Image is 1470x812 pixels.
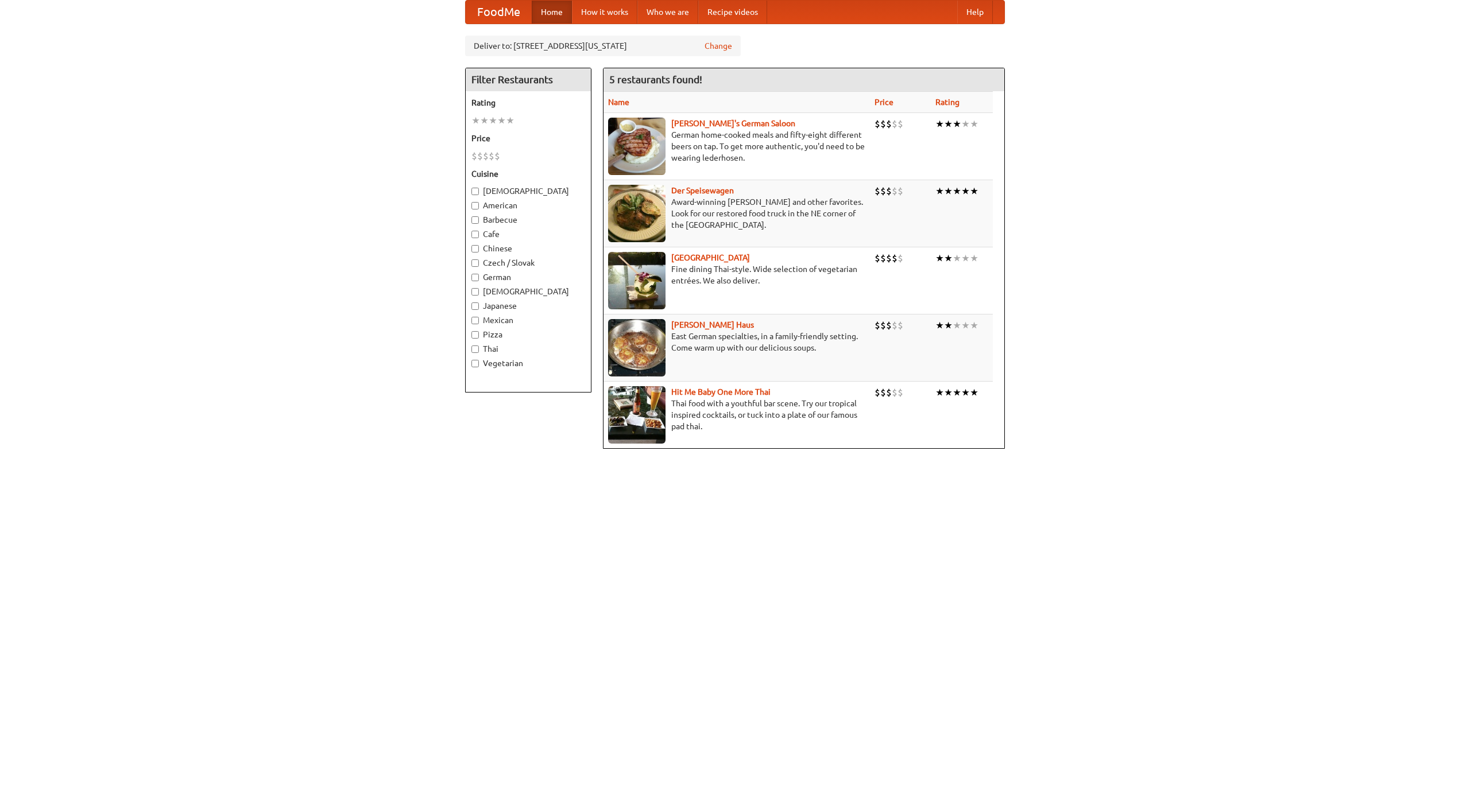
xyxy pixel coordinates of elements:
p: Thai food with a youthful bar scene. Try our tropical inspired cocktails, or tuck into a plate of... [608,398,865,432]
li: $ [892,118,898,130]
label: Mexican [471,314,585,326]
h5: Cuisine [471,168,585,180]
li: ★ [961,319,970,332]
input: Cafe [471,231,479,238]
li: $ [880,252,886,265]
li: ★ [961,252,970,265]
label: American [471,200,585,211]
li: ★ [935,319,944,332]
li: $ [875,118,880,130]
img: satay.jpg [608,252,666,309]
li: $ [875,319,880,332]
a: Hit Me Baby One More Thai [671,387,771,397]
img: speisewagen.jpg [608,185,666,242]
input: Mexican [471,317,479,324]
li: ★ [489,114,497,127]
a: [GEOGRAPHIC_DATA] [671,253,750,262]
li: ★ [944,185,953,197]
b: Der Speisewagen [671,186,734,195]
li: $ [892,386,898,399]
a: [PERSON_NAME]'s German Saloon [671,119,795,128]
a: Name [608,98,629,107]
li: $ [892,319,898,332]
input: Vegetarian [471,360,479,367]
li: $ [880,118,886,130]
label: Czech / Slovak [471,257,585,269]
li: ★ [953,118,961,130]
input: Pizza [471,331,479,339]
label: German [471,271,585,283]
li: ★ [944,319,953,332]
p: East German specialties, in a family-friendly setting. Come warm up with our delicious soups. [608,331,865,353]
li: ★ [970,118,978,130]
img: kohlhaus.jpg [608,319,666,376]
input: Barbecue [471,216,479,224]
ng-pluralize: 5 restaurants found! [609,74,702,85]
li: $ [880,319,886,332]
a: Home [532,1,572,24]
li: $ [886,118,892,130]
li: ★ [953,386,961,399]
li: ★ [935,118,944,130]
li: ★ [506,114,514,127]
input: German [471,274,479,281]
li: $ [880,185,886,197]
li: $ [898,185,903,197]
li: $ [471,150,477,162]
a: Help [957,1,993,24]
li: $ [875,386,880,399]
li: ★ [944,386,953,399]
li: ★ [944,252,953,265]
label: Japanese [471,300,585,312]
input: American [471,202,479,209]
label: Vegetarian [471,358,585,369]
a: Who we are [637,1,698,24]
h4: Filter Restaurants [466,68,591,91]
label: Pizza [471,329,585,340]
label: Chinese [471,243,585,254]
li: $ [489,150,494,162]
a: Recipe videos [698,1,767,24]
img: babythai.jpg [608,386,666,444]
a: FoodMe [466,1,532,24]
img: esthers.jpg [608,118,666,175]
p: German home-cooked meals and fifty-eight different beers on tap. To get more authentic, you'd nee... [608,129,865,164]
li: ★ [970,185,978,197]
li: $ [892,185,898,197]
a: Change [705,40,732,52]
li: ★ [961,386,970,399]
input: [DEMOGRAPHIC_DATA] [471,288,479,296]
li: $ [875,185,880,197]
li: ★ [970,386,978,399]
li: ★ [935,185,944,197]
li: $ [898,319,903,332]
li: $ [898,386,903,399]
div: Deliver to: [STREET_ADDRESS][US_STATE] [465,36,741,56]
li: ★ [497,114,506,127]
li: ★ [944,118,953,130]
li: ★ [471,114,480,127]
li: ★ [953,319,961,332]
li: ★ [970,252,978,265]
input: Chinese [471,245,479,252]
a: [PERSON_NAME] Haus [671,320,754,329]
input: Thai [471,345,479,353]
label: Thai [471,343,585,355]
li: ★ [953,185,961,197]
li: $ [483,150,489,162]
li: $ [494,150,500,162]
label: Barbecue [471,214,585,226]
li: ★ [480,114,489,127]
li: $ [892,252,898,265]
li: $ [880,386,886,399]
label: [DEMOGRAPHIC_DATA] [471,286,585,297]
li: $ [898,252,903,265]
li: $ [898,118,903,130]
h5: Rating [471,97,585,108]
li: ★ [970,319,978,332]
li: ★ [961,185,970,197]
label: [DEMOGRAPHIC_DATA] [471,185,585,197]
li: ★ [953,252,961,265]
